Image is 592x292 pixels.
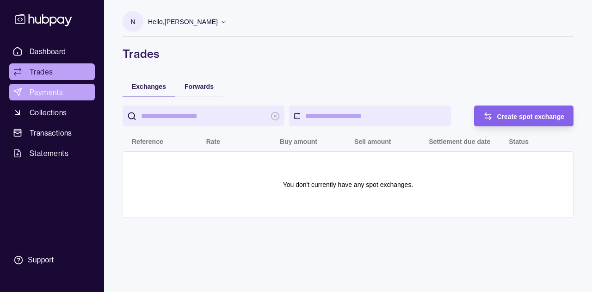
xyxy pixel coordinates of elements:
[123,46,573,61] h1: Trades
[30,148,68,159] span: Statements
[30,107,67,118] span: Collections
[30,87,63,98] span: Payments
[283,180,413,190] p: You don't currently have any spot exchanges.
[9,84,95,100] a: Payments
[185,83,214,90] span: Forwards
[30,66,53,77] span: Trades
[206,138,220,145] p: Rate
[9,104,95,121] a: Collections
[141,106,266,126] input: search
[9,63,95,80] a: Trades
[280,138,317,145] p: Buy amount
[9,250,95,270] a: Support
[30,127,72,138] span: Transactions
[429,138,490,145] p: Settlement due date
[28,255,54,265] div: Support
[30,46,66,57] span: Dashboard
[474,106,574,126] button: Create spot exchange
[9,145,95,162] a: Statements
[132,83,166,90] span: Exchanges
[9,124,95,141] a: Transactions
[132,138,163,145] p: Reference
[148,17,218,27] p: Hello, [PERSON_NAME]
[9,43,95,60] a: Dashboard
[354,138,391,145] p: Sell amount
[130,17,135,27] p: N
[509,138,529,145] p: Status
[497,113,565,120] span: Create spot exchange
